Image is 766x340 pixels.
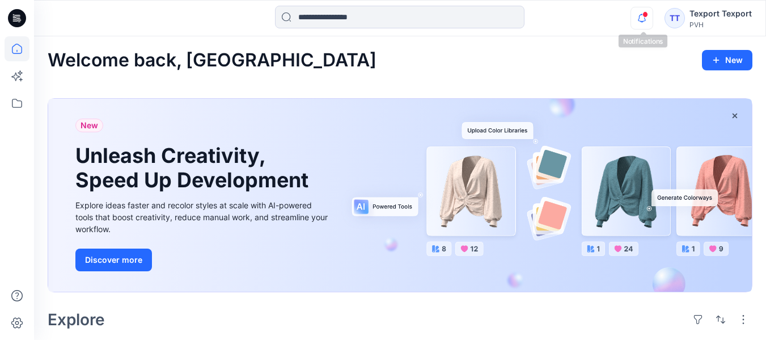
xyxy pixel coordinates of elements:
[81,119,98,132] span: New
[689,20,752,29] div: PVH
[48,310,105,329] h2: Explore
[75,144,314,192] h1: Unleash Creativity, Speed Up Development
[75,249,331,271] a: Discover more
[665,8,685,28] div: TT
[702,50,752,70] button: New
[75,199,331,235] div: Explore ideas faster and recolor styles at scale with AI-powered tools that boost creativity, red...
[689,7,752,20] div: Texport Texport
[48,50,376,71] h2: Welcome back, [GEOGRAPHIC_DATA]
[75,249,152,271] button: Discover more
